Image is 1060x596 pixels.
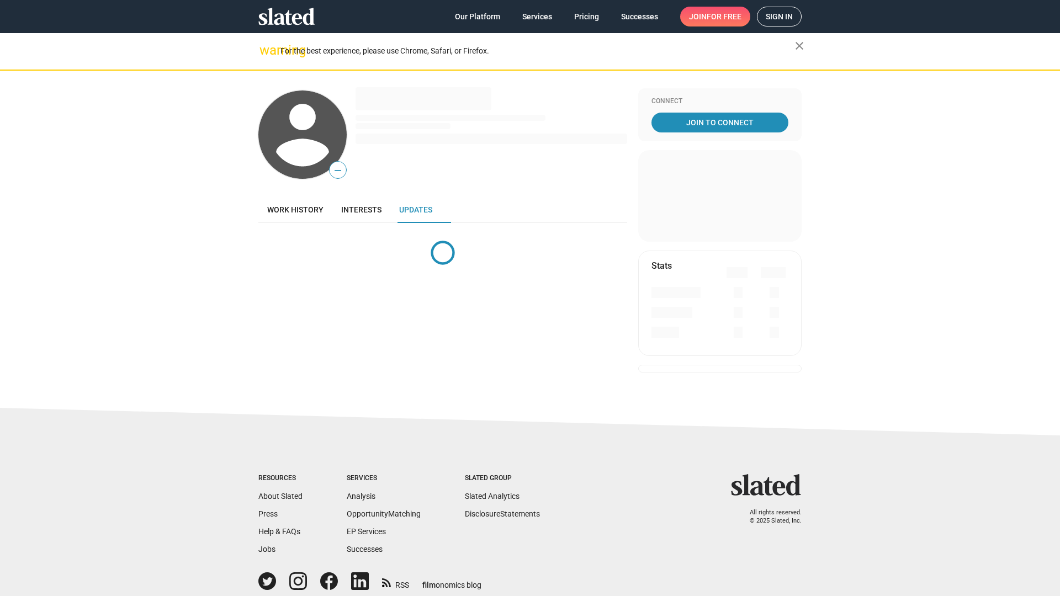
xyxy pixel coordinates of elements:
a: EP Services [347,527,386,536]
a: Services [513,7,561,26]
span: — [330,163,346,178]
span: Sign in [766,7,793,26]
a: Interests [332,196,390,223]
mat-card-title: Stats [651,260,672,272]
p: All rights reserved. © 2025 Slated, Inc. [738,509,802,525]
span: Successes [621,7,658,26]
div: Connect [651,97,788,106]
div: Services [347,474,421,483]
a: Pricing [565,7,608,26]
a: Work history [258,196,332,223]
span: film [422,581,436,589]
a: filmonomics blog [422,571,481,590]
span: Pricing [574,7,599,26]
a: Our Platform [446,7,509,26]
a: About Slated [258,492,303,501]
a: RSS [382,573,409,590]
a: DisclosureStatements [465,509,540,518]
span: Updates [399,205,432,214]
span: Our Platform [455,7,500,26]
mat-icon: warning [259,44,273,57]
a: Joinfor free [680,7,750,26]
span: Interests [341,205,381,214]
span: Join [689,7,741,26]
a: OpportunityMatching [347,509,421,518]
a: Sign in [757,7,802,26]
span: for free [707,7,741,26]
span: Services [522,7,552,26]
a: Join To Connect [651,113,788,132]
div: Slated Group [465,474,540,483]
mat-icon: close [793,39,806,52]
a: Help & FAQs [258,527,300,536]
div: For the best experience, please use Chrome, Safari, or Firefox. [280,44,795,58]
a: Analysis [347,492,375,501]
a: Successes [612,7,667,26]
div: Resources [258,474,303,483]
a: Press [258,509,278,518]
a: Successes [347,545,383,554]
span: Work history [267,205,324,214]
a: Jobs [258,545,275,554]
a: Updates [390,196,441,223]
span: Join To Connect [654,113,786,132]
a: Slated Analytics [465,492,520,501]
